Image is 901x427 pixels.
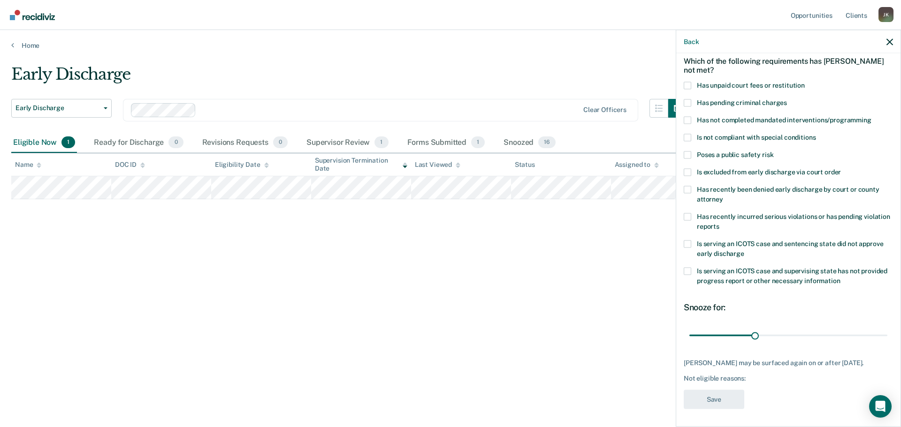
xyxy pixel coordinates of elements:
[305,133,390,153] div: Supervisor Review
[471,136,485,149] span: 1
[684,375,893,382] div: Not eligible reasons:
[200,133,290,153] div: Revisions Requests
[697,267,887,284] span: Is serving an ICOTS case and supervising state has not provided progress report or other necessar...
[878,7,893,22] button: Profile dropdown button
[697,98,787,106] span: Has pending criminal charges
[697,116,871,123] span: Has not completed mandated interventions/programming
[515,161,535,169] div: Status
[869,395,892,418] div: Open Intercom Messenger
[168,136,183,149] span: 0
[502,133,557,153] div: Snoozed
[215,161,269,169] div: Eligibility Date
[405,133,487,153] div: Forms Submitted
[11,41,890,50] a: Home
[115,161,145,169] div: DOC ID
[684,302,893,312] div: Snooze for:
[697,240,883,257] span: Is serving an ICOTS case and sentencing state did not approve early discharge
[61,136,75,149] span: 1
[878,7,893,22] div: J K
[697,185,879,202] span: Has recently been denied early discharge by court or county attorney
[538,136,556,149] span: 16
[697,81,805,89] span: Has unpaid court fees or restitution
[315,157,407,172] div: Supervision Termination Date
[697,212,890,230] span: Has recently incurred serious violations or has pending violation reports
[11,133,77,153] div: Eligible Now
[684,390,744,409] button: Save
[697,133,816,141] span: Is not compliant with special conditions
[684,49,893,82] div: Which of the following requirements has [PERSON_NAME] not met?
[374,136,388,149] span: 1
[684,37,699,45] button: Back
[684,359,893,367] div: [PERSON_NAME] may be surfaced again on or after [DATE].
[15,161,41,169] div: Name
[697,150,773,158] span: Poses a public safety risk
[273,136,288,149] span: 0
[10,10,55,20] img: Recidiviz
[697,168,841,175] span: Is excluded from early discharge via court order
[92,133,185,153] div: Ready for Discharge
[615,161,659,169] div: Assigned to
[415,161,460,169] div: Last Viewed
[15,104,100,112] span: Early Discharge
[11,65,687,91] div: Early Discharge
[583,106,626,114] div: Clear officers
